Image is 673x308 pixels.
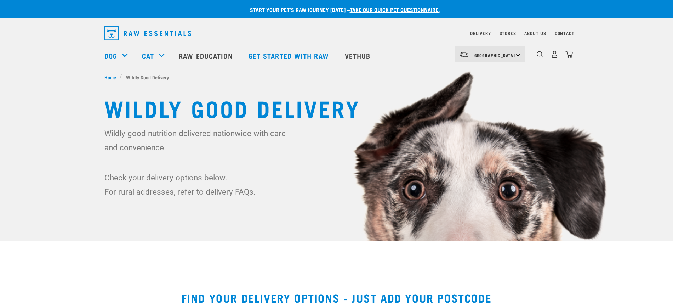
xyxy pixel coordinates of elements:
[241,41,338,70] a: Get started with Raw
[104,73,116,81] span: Home
[104,73,569,81] nav: breadcrumbs
[537,51,543,58] img: home-icon-1@2x.png
[338,41,380,70] a: Vethub
[470,32,491,34] a: Delivery
[104,95,569,121] h1: Wildly Good Delivery
[473,54,515,56] span: [GEOGRAPHIC_DATA]
[104,73,120,81] a: Home
[555,32,575,34] a: Contact
[142,50,154,61] a: Cat
[524,32,546,34] a: About Us
[104,50,117,61] a: Dog
[99,23,575,43] nav: dropdown navigation
[500,32,516,34] a: Stores
[551,51,558,58] img: user.png
[565,51,573,58] img: home-icon@2x.png
[8,291,665,304] h2: Find your delivery options - just add your postcode
[350,8,440,11] a: take our quick pet questionnaire.
[172,41,241,70] a: Raw Education
[104,126,290,155] p: Wildly good nutrition delivered nationwide with care and convenience.
[104,170,290,199] p: Check your delivery options below. For rural addresses, refer to delivery FAQs.
[104,26,191,40] img: Raw Essentials Logo
[460,51,469,58] img: van-moving.png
